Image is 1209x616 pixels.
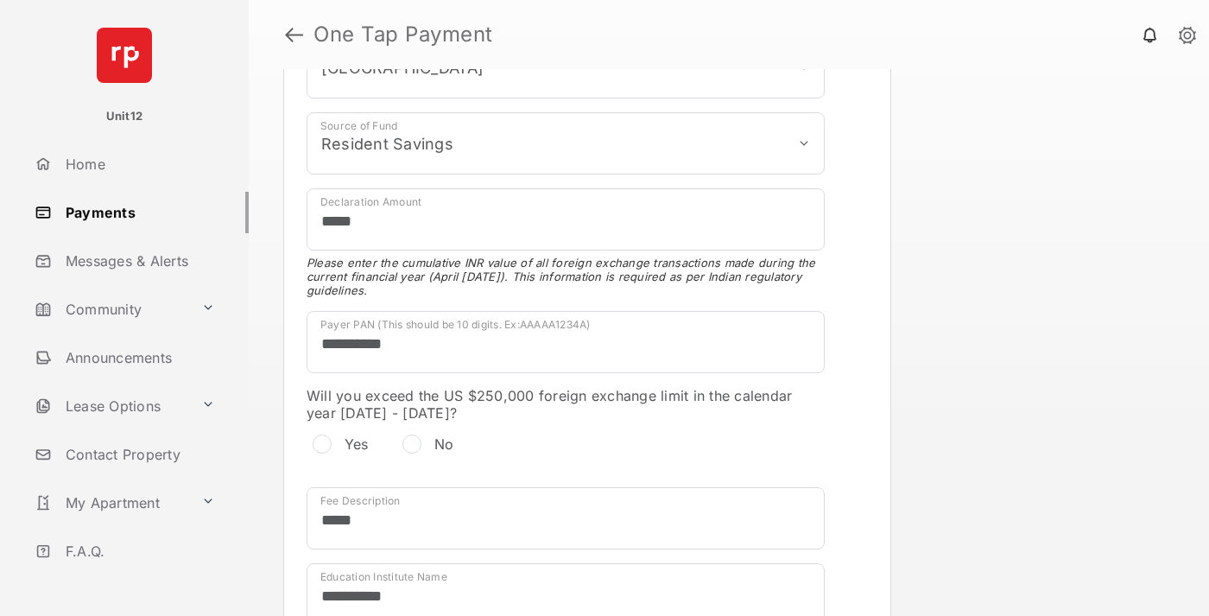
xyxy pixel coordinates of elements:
[28,385,194,427] a: Lease Options
[345,435,369,453] label: Yes
[434,435,454,453] label: No
[28,240,249,282] a: Messages & Alerts
[28,289,194,330] a: Community
[307,387,825,422] label: Will you exceed the US $250,000 foreign exchange limit in the calendar year [DATE] - [DATE]?
[28,192,249,233] a: Payments
[28,482,194,524] a: My Apartment
[28,530,249,572] a: F.A.Q.
[28,434,249,475] a: Contact Property
[97,28,152,83] img: svg+xml;base64,PHN2ZyB4bWxucz0iaHR0cDovL3d3dy53My5vcmcvMjAwMC9zdmciIHdpZHRoPSI2NCIgaGVpZ2h0PSI2NC...
[28,143,249,185] a: Home
[106,108,143,125] p: Unit12
[307,256,825,297] span: Please enter the cumulative INR value of all foreign exchange transactions made during the curren...
[313,24,493,45] strong: One Tap Payment
[28,337,249,378] a: Announcements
